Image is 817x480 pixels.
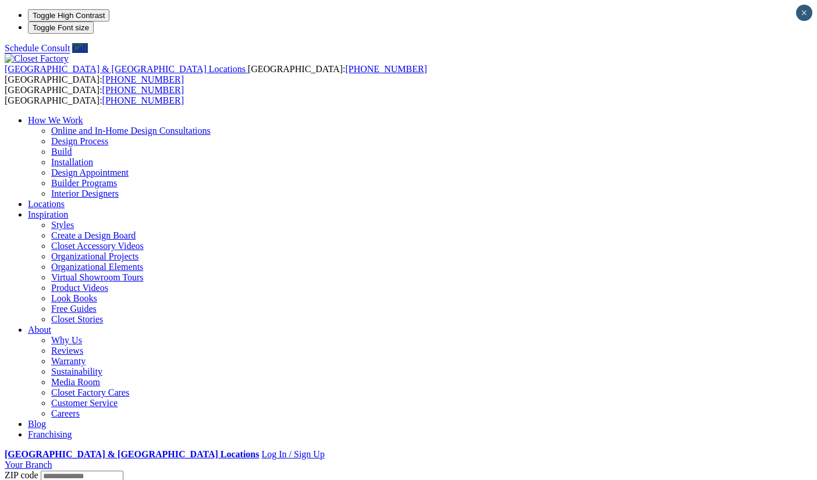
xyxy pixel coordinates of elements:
[261,449,324,459] a: Log In / Sign Up
[5,470,38,480] span: ZIP code
[51,262,143,272] a: Organizational Elements
[51,136,108,146] a: Design Process
[72,43,88,53] a: Call
[51,367,102,376] a: Sustainability
[51,346,83,355] a: Reviews
[51,304,97,314] a: Free Guides
[5,85,184,105] span: [GEOGRAPHIC_DATA]: [GEOGRAPHIC_DATA]:
[28,199,65,209] a: Locations
[51,408,80,418] a: Careers
[51,335,82,345] a: Why Us
[51,283,108,293] a: Product Videos
[796,5,812,21] button: Close
[5,449,259,459] a: [GEOGRAPHIC_DATA] & [GEOGRAPHIC_DATA] Locations
[28,419,46,429] a: Blog
[51,314,103,324] a: Closet Stories
[28,209,68,219] a: Inspiration
[51,147,72,157] a: Build
[33,23,89,32] span: Toggle Font size
[28,325,51,335] a: About
[33,11,105,20] span: Toggle High Contrast
[28,115,83,125] a: How We Work
[51,251,138,261] a: Organizational Projects
[28,9,109,22] button: Toggle High Contrast
[51,189,119,198] a: Interior Designers
[51,230,136,240] a: Create a Design Board
[51,377,100,387] a: Media Room
[345,64,427,74] a: [PHONE_NUMBER]
[51,168,129,177] a: Design Appointment
[5,54,69,64] img: Closet Factory
[51,272,144,282] a: Virtual Showroom Tours
[51,356,86,366] a: Warranty
[51,220,74,230] a: Styles
[51,178,117,188] a: Builder Programs
[102,74,184,84] a: [PHONE_NUMBER]
[51,157,93,167] a: Installation
[51,398,118,408] a: Customer Service
[5,460,52,470] a: Your Branch
[5,64,248,74] a: [GEOGRAPHIC_DATA] & [GEOGRAPHIC_DATA] Locations
[28,429,72,439] a: Franchising
[5,43,70,53] a: Schedule Consult
[28,22,94,34] button: Toggle Font size
[102,95,184,105] a: [PHONE_NUMBER]
[51,293,97,303] a: Look Books
[51,241,144,251] a: Closet Accessory Videos
[51,126,211,136] a: Online and In-Home Design Consultations
[51,387,129,397] a: Closet Factory Cares
[5,64,246,74] span: [GEOGRAPHIC_DATA] & [GEOGRAPHIC_DATA] Locations
[102,85,184,95] a: [PHONE_NUMBER]
[5,64,427,84] span: [GEOGRAPHIC_DATA]: [GEOGRAPHIC_DATA]:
